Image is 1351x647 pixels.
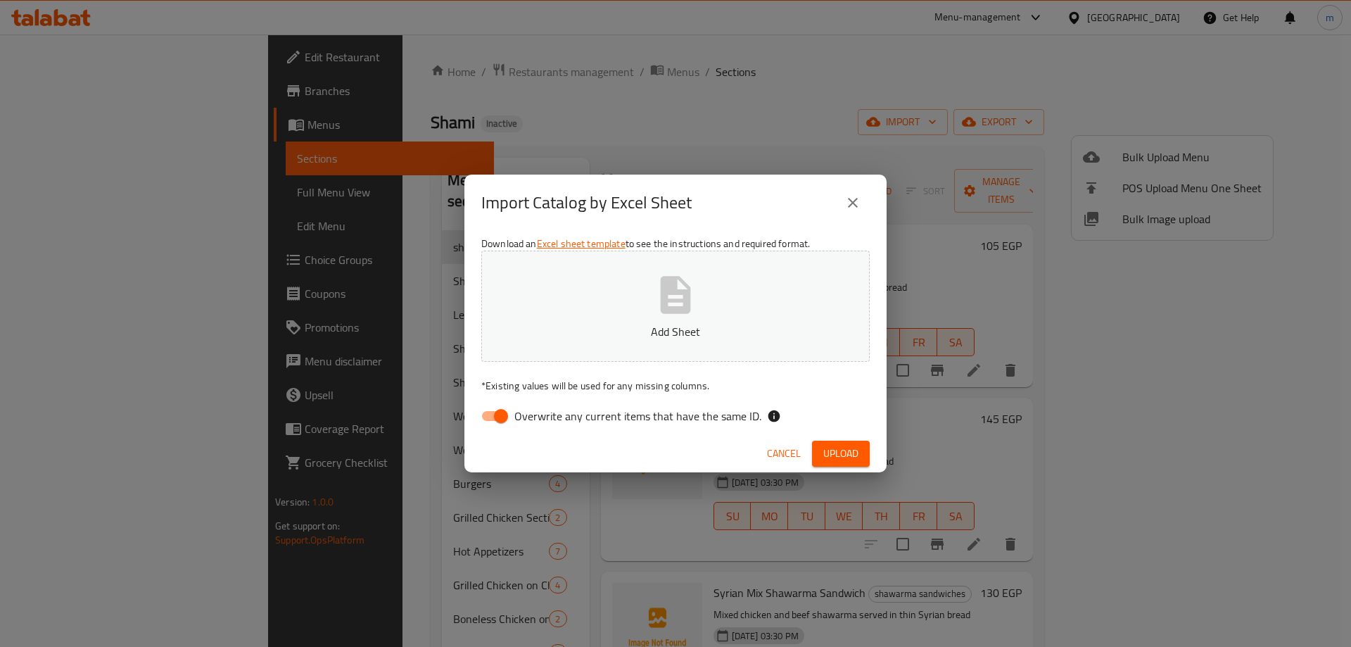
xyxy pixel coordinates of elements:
[767,445,801,463] span: Cancel
[464,231,887,435] div: Download an to see the instructions and required format.
[481,191,692,214] h2: Import Catalog by Excel Sheet
[812,441,870,467] button: Upload
[503,323,848,340] p: Add Sheet
[537,234,626,253] a: Excel sheet template
[761,441,806,467] button: Cancel
[514,408,761,425] span: Overwrite any current items that have the same ID.
[836,186,870,220] button: close
[767,409,781,423] svg: If the overwrite option isn't selected, then the items that match an existing ID will be ignored ...
[481,379,870,393] p: Existing values will be used for any missing columns.
[481,251,870,362] button: Add Sheet
[823,445,858,463] span: Upload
